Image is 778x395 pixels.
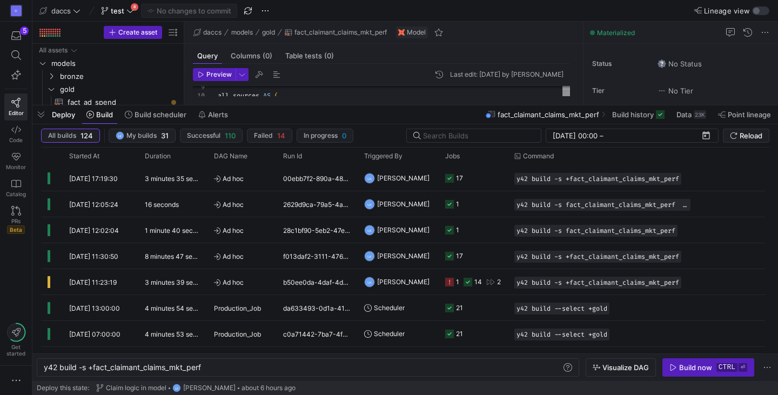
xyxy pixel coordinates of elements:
[69,226,119,235] span: [DATE] 12:02:04
[9,110,24,116] span: Editor
[342,131,346,140] span: 0
[41,129,100,143] button: All builds124
[658,86,693,95] span: No Tier
[11,218,21,224] span: PRs
[282,26,390,39] button: fact_claimant_claims_mkt_perf
[658,59,666,68] img: No status
[606,131,676,140] input: End datetime
[612,110,654,119] span: Build history
[517,227,675,235] span: y42 build -s fact_claimant_claims_mkt_perf
[364,173,375,184] div: LK
[456,321,463,346] div: 21
[242,384,296,392] span: about 6 hours ago
[69,304,120,312] span: [DATE] 13:00:00
[523,152,554,160] span: Command
[172,384,181,392] div: LK
[456,217,459,243] div: 1
[377,269,430,294] span: [PERSON_NAME]
[106,384,166,392] span: Claim logic in model
[214,244,270,269] span: Ad hoc
[69,200,118,209] span: [DATE] 12:05:24
[277,269,358,294] div: b50ee0da-4daf-4ddb-8c4c-25c0b8363d57
[60,70,178,83] span: bronze
[263,91,271,100] span: AS
[254,132,273,139] span: Failed
[4,148,28,175] a: Monitor
[96,110,113,119] span: Build
[69,152,99,160] span: Started At
[297,129,353,143] button: In progress0
[655,57,705,71] button: No statusNo Status
[37,70,179,83] div: Press SPACE to select this row.
[285,52,334,59] span: Table tests
[672,105,711,124] button: Data23K
[304,132,338,139] span: In progress
[98,4,137,18] button: test
[51,57,178,70] span: models
[229,26,256,39] button: models
[7,225,25,234] span: Beta
[676,110,692,119] span: Data
[277,191,358,217] div: 2629d9ca-79a5-4a45-a78f-dfdabe1b11a0
[364,152,403,160] span: Triggered By
[41,347,765,373] div: Press SPACE to select this row.
[277,165,358,191] div: 00ebb7f2-890a-4839-bd41-09aa5f08292c
[93,381,298,395] button: Claim logic in modelLK[PERSON_NAME]about 6 hours ago
[52,110,75,119] span: Deploy
[407,29,426,36] span: Model
[274,91,278,100] span: (
[11,5,22,16] div: D
[120,105,191,124] button: Build scheduler
[145,278,211,286] y42-duration: 3 minutes 39 seconds
[497,269,501,294] div: 2
[4,202,28,238] a: PRsBeta
[81,131,93,140] span: 124
[517,331,607,338] span: y42 build --select +gold
[277,295,358,320] div: da633493-0d1a-4131-b0b9-767fcea4dc80
[193,105,233,124] button: Alerts
[456,243,463,269] div: 17
[37,44,179,57] div: Press SPACE to select this row.
[456,269,459,294] div: 1
[740,131,762,140] span: Reload
[716,363,737,372] kbd: ctrl
[69,330,120,338] span: [DATE] 07:00:00
[118,29,157,36] span: Create asset
[445,152,460,160] span: Jobs
[60,83,178,96] span: gold
[104,26,162,39] button: Create asset
[694,110,706,119] div: 23K
[145,175,211,183] y42-duration: 3 minutes 35 seconds
[655,84,696,98] button: No tierNo Tier
[39,46,68,54] div: All assets
[197,52,218,59] span: Query
[231,52,272,59] span: Columns
[658,59,702,68] span: No Status
[218,91,259,100] span: all_sources
[277,347,358,372] div: 23658f6a-9982-450c-adbd-73424ab51816
[592,60,646,68] span: Status
[602,363,649,372] span: Visualize DAG
[456,165,463,191] div: 17
[259,26,278,39] button: gold
[145,252,211,260] y42-duration: 8 minutes 47 seconds
[398,29,405,36] img: undefined
[607,105,669,124] button: Build history
[109,129,176,143] button: LKMy builds31
[51,6,71,15] span: daccs
[263,52,272,59] span: (0)
[187,132,220,139] span: Successful
[456,191,459,217] div: 1
[6,164,26,170] span: Monitor
[82,105,118,124] button: Build
[586,358,656,377] button: Visualize DAG
[600,131,603,140] span: –
[41,165,765,191] div: Press SPACE to select this row.
[474,269,482,294] div: 14
[4,26,28,45] button: 5
[208,110,228,119] span: Alerts
[41,295,765,321] div: Press SPACE to select this row.
[739,363,747,372] kbd: ⏎
[214,218,270,243] span: Ad hoc
[450,71,564,78] div: Last edit: [DATE] by [PERSON_NAME]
